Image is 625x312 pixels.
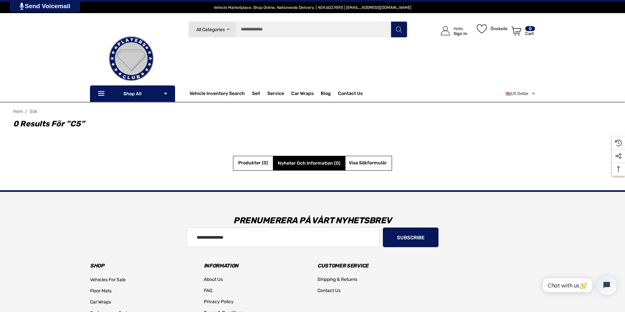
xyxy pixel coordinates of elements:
[13,109,23,114] a: Hem
[525,31,535,36] p: Cart
[474,20,509,37] a: Önskelistor Önskelistor
[204,261,308,270] h3: Information
[204,277,223,282] span: About Us
[536,270,622,301] iframe: Tidio Chat
[317,274,357,285] a: Shipping & Returns
[491,26,508,31] p: Önskelistor
[317,285,341,296] a: Contact Us
[349,159,387,167] a: Dölj sökformulär
[238,160,268,166] span: Produkter (0)
[441,26,450,35] svg: Icon User Account
[433,20,471,42] a: Logga in
[163,91,168,96] svg: Icon Arrow Down
[13,106,612,117] nav: Breadcrumb
[612,166,625,173] svg: Top
[291,91,313,98] span: Car Wraps
[13,118,504,130] h1: 0 results för ”C5”
[252,91,260,98] span: Sell
[525,26,535,31] p: 0
[454,31,467,36] p: Sign In
[204,274,223,285] a: About Us
[317,261,421,270] h3: Customer Service
[85,211,540,230] h3: Prenumerera på vårt nyhetsbrev
[90,299,111,305] span: Car Wraps
[252,87,267,100] a: Sell
[90,261,194,270] h3: Shop
[383,228,438,247] button: Subscribe
[615,153,622,159] svg: Social Media
[338,91,363,98] a: Contact Us
[196,27,224,32] span: All Categories
[98,26,164,91] img: Players Club | Cars For Sale
[90,288,112,294] span: Floor Mats
[214,5,411,10] span: Vehicle Marketplace. Shop Online. Nationwide Delivery. | 404.602.9593 | [EMAIL_ADDRESS][DOMAIN_NAME]
[90,277,126,283] span: Vehicles For Sale
[97,90,107,98] svg: Icon Line
[349,159,387,167] span: Visa sökformulär
[391,21,407,38] button: Sök
[90,285,112,297] a: Floor Mats
[204,296,234,307] a: Privacy Policy
[509,20,536,45] a: Kundvagn med 0 artiklar
[204,285,212,296] a: FAQ
[204,299,234,304] span: Privacy Policy
[226,27,231,32] svg: Icon Arrow Down
[90,85,175,102] p: Shop All
[454,26,467,31] p: Hello
[615,140,622,146] svg: Recently Viewed
[90,274,126,285] a: Vehicles For Sale
[189,91,245,98] a: Vehicle Inventory Search
[291,87,321,100] a: Car Wraps
[278,160,340,166] span: Nyheter och information (0)
[188,21,236,38] a: All Categories Icon Arrow Down Icon Arrow Up
[267,91,284,98] a: Service
[506,87,536,100] a: Välj valuta: USD
[90,297,111,308] a: Car Wraps
[321,91,331,98] a: Blog
[204,288,212,293] span: FAQ
[317,277,357,282] span: Shipping & Returns
[477,24,487,33] svg: Önskelistor
[317,288,341,293] span: Contact Us
[511,27,521,36] svg: Review Your Cart
[29,109,37,114] a: Sök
